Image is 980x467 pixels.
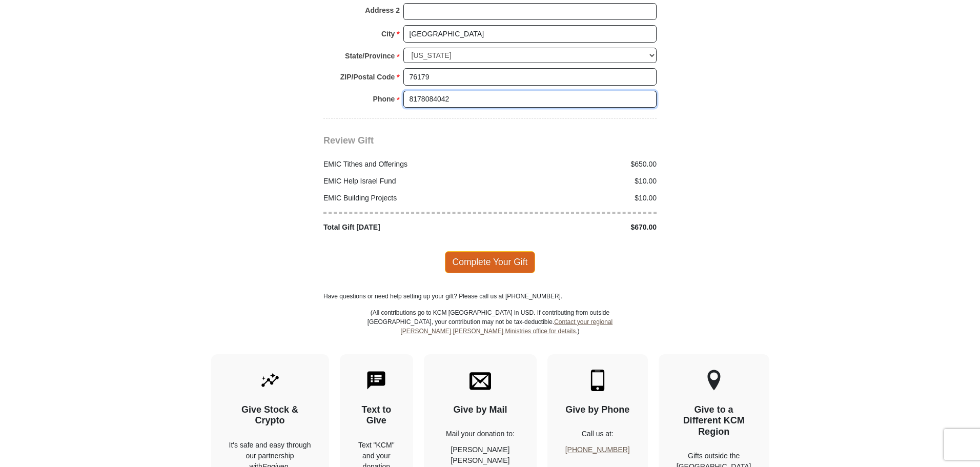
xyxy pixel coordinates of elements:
a: [PHONE_NUMBER] [565,445,630,454]
div: $10.00 [490,176,662,187]
span: Complete Your Gift [445,251,536,273]
div: Total Gift [DATE] [318,222,491,233]
strong: ZIP/Postal Code [340,70,395,84]
p: Mail your donation to: [442,429,519,439]
img: mobile.svg [587,370,608,391]
strong: City [381,27,395,41]
a: Contact your regional [PERSON_NAME] [PERSON_NAME] Ministries office for details. [400,318,612,335]
div: $10.00 [490,193,662,204]
h4: Give Stock & Crypto [229,404,311,427]
div: EMIC Building Projects [318,193,491,204]
div: $670.00 [490,222,662,233]
h4: Give to a Different KCM Region [677,404,751,438]
p: Call us at: [565,429,630,439]
h4: Text to Give [358,404,396,427]
div: EMIC Tithes and Offerings [318,159,491,170]
h4: Give by Mail [442,404,519,416]
div: $650.00 [490,159,662,170]
img: envelope.svg [469,370,491,391]
strong: Phone [373,92,395,106]
img: other-region [707,370,721,391]
img: give-by-stock.svg [259,370,281,391]
span: Review Gift [323,135,374,146]
p: Have questions or need help setting up your gift? Please call us at [PHONE_NUMBER]. [323,292,657,301]
strong: State/Province [345,49,395,63]
div: EMIC Help Israel Fund [318,176,491,187]
strong: Address 2 [365,3,400,17]
h4: Give by Phone [565,404,630,416]
img: text-to-give.svg [365,370,387,391]
p: (All contributions go to KCM [GEOGRAPHIC_DATA] in USD. If contributing from outside [GEOGRAPHIC_D... [367,308,613,354]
